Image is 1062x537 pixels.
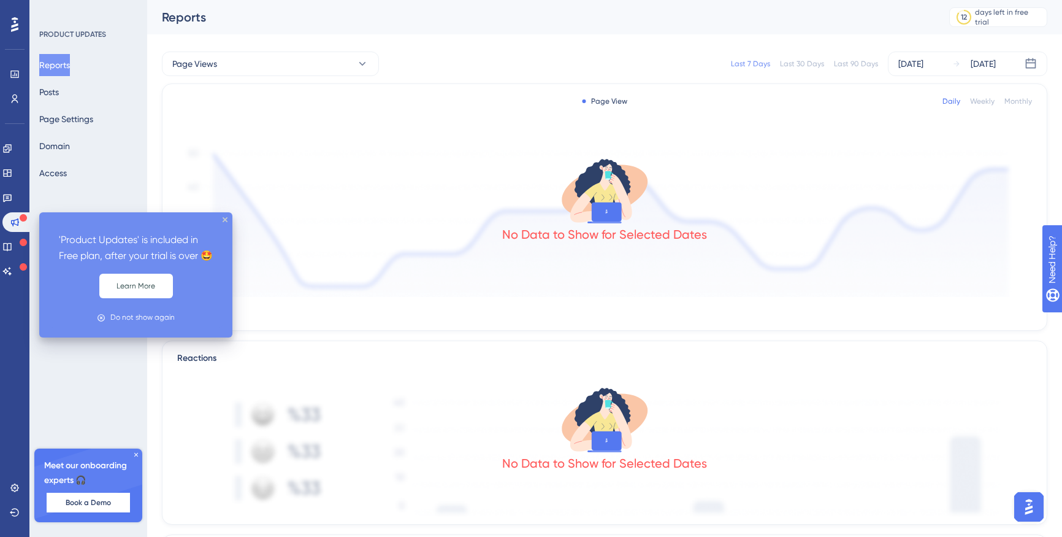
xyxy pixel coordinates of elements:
[502,455,707,472] div: No Data to Show for Selected Dates
[223,217,227,222] div: close tooltip
[162,9,919,26] div: Reports
[39,54,70,76] button: Reports
[1010,489,1047,525] iframe: UserGuiding AI Assistant Launcher
[1004,96,1032,106] div: Monthly
[172,56,217,71] span: Page Views
[39,108,93,130] button: Page Settings
[44,458,132,488] span: Meet our onboarding experts 🎧
[583,96,627,106] div: Page View
[780,59,824,69] div: Last 30 Days
[99,274,173,298] button: Learn More
[39,135,70,157] button: Domain
[502,226,707,243] div: No Data to Show for Selected Dates
[39,81,59,103] button: Posts
[39,162,67,184] button: Access
[970,96,995,106] div: Weekly
[731,59,770,69] div: Last 7 Days
[110,312,175,323] div: Do not show again
[975,7,1043,27] div: days left in free trial
[66,498,111,508] span: Book a Demo
[961,12,967,22] div: 12
[162,52,379,76] button: Page Views
[59,232,213,264] p: 'Product Updates' is included in Free plan, after your trial is over 🤩
[898,56,923,71] div: [DATE]
[971,56,996,71] div: [DATE]
[834,59,878,69] div: Last 90 Days
[47,493,130,512] button: Book a Demo
[39,29,106,39] div: PRODUCT UPDATES
[177,351,1032,366] div: Reactions
[942,96,960,106] div: Daily
[29,3,77,18] span: Need Help?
